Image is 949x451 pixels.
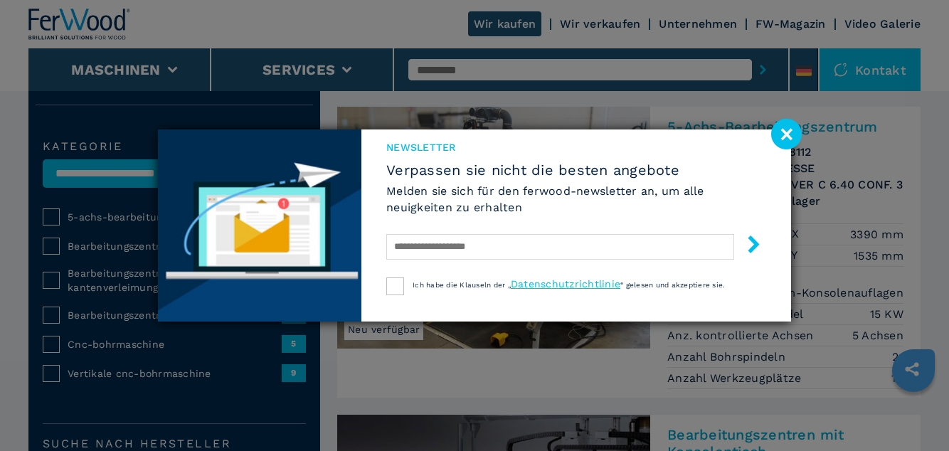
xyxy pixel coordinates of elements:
span: Verpassen sie nicht die besten angebote [386,161,766,179]
span: Newsletter [386,140,766,154]
img: Newsletter image [158,129,361,322]
button: submit-button [731,230,763,263]
h6: Melden sie sich für den ferwood-newsletter an, um alle neuigkeiten zu erhalten [386,183,766,216]
span: “ gelesen und akzeptiere sie. [620,281,725,289]
a: Datenschutzrichtlinie [511,278,620,290]
span: Ich habe die Klauseln der „ [413,281,511,289]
